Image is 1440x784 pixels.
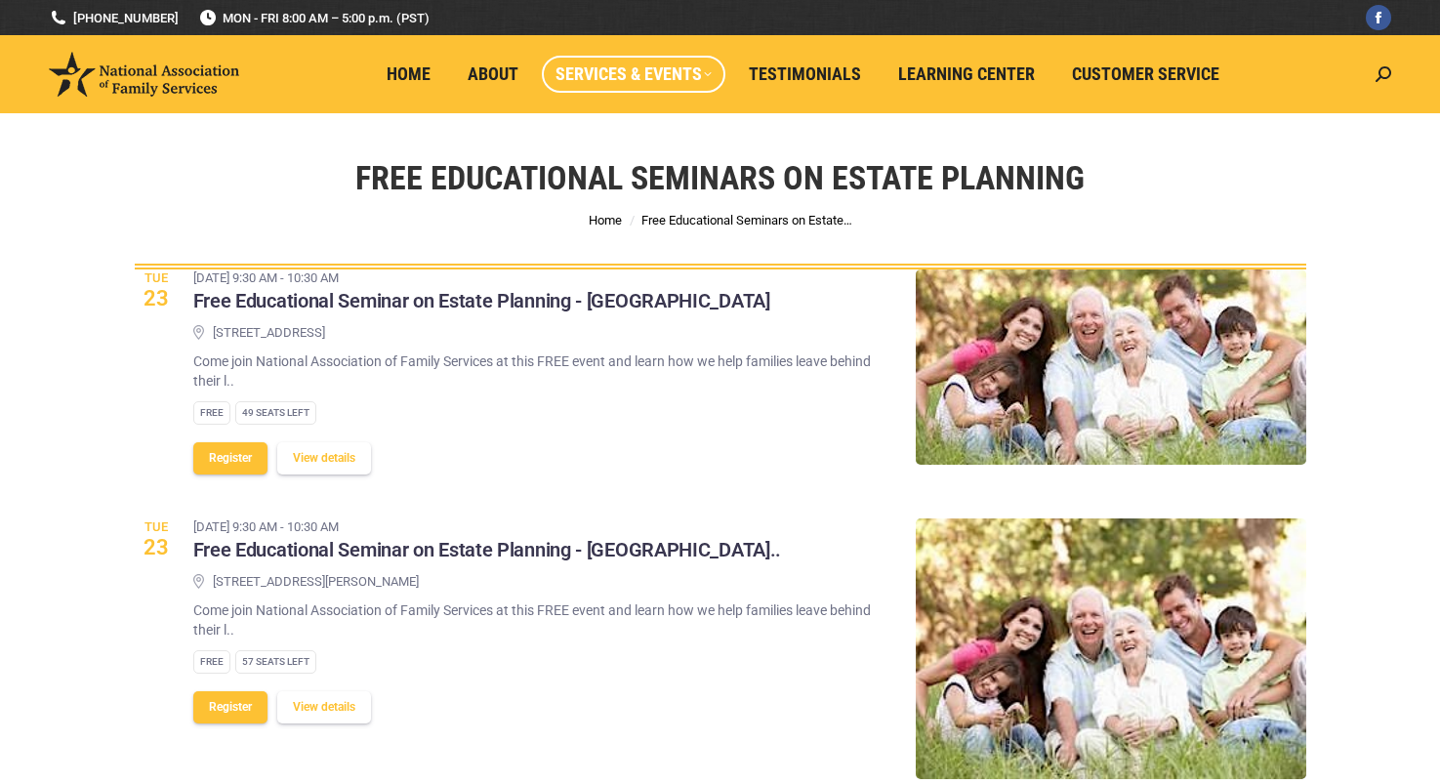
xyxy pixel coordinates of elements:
a: About [454,56,532,93]
time: [DATE] 9:30 am - 10:30 am [193,517,782,537]
a: Customer Service [1058,56,1233,93]
p: Come join National Association of Family Services at this FREE event and learn how we help famili... [193,351,886,391]
span: [STREET_ADDRESS] [213,324,325,343]
div: 57 Seats left [235,650,316,674]
a: [PHONE_NUMBER] [49,9,179,27]
a: Facebook page opens in new window [1366,5,1391,30]
img: National Association of Family Services [49,52,239,97]
time: [DATE] 9:30 am - 10:30 am [193,268,770,288]
span: MON - FRI 8:00 AM – 5:00 p.m. (PST) [198,9,430,27]
span: Services & Events [555,63,712,85]
button: View details [277,442,371,475]
span: About [468,63,518,85]
span: Tue [135,271,179,284]
span: 23 [135,288,179,309]
div: 49 Seats left [235,401,316,425]
span: 23 [135,537,179,558]
span: [STREET_ADDRESS][PERSON_NAME] [213,573,419,592]
button: Register [193,442,267,475]
a: Testimonials [735,56,875,93]
span: Testimonials [749,63,861,85]
a: Home [373,56,444,93]
span: Free Educational Seminars on Estate… [641,213,852,227]
span: Customer Service [1072,63,1219,85]
div: Free [193,650,230,674]
h3: Free Educational Seminar on Estate Planning - [GEOGRAPHIC_DATA].. [193,538,782,563]
a: Learning Center [885,56,1049,93]
img: Free Educational Seminar on Estate Planning - Elk Grove Central [916,518,1306,779]
span: Learning Center [898,63,1035,85]
p: Come join National Association of Family Services at this FREE event and learn how we help famili... [193,600,886,640]
h1: Free Educational Seminars on Estate Planning [355,156,1085,199]
img: Free Educational Seminar on Estate Planning - Fairfield [916,269,1306,465]
span: Tue [135,520,179,533]
button: Register [193,691,267,723]
a: Home [589,213,622,227]
span: Home [387,63,431,85]
div: Free [193,401,230,425]
h3: Free Educational Seminar on Estate Planning - [GEOGRAPHIC_DATA] [193,289,770,314]
button: View details [277,691,371,723]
